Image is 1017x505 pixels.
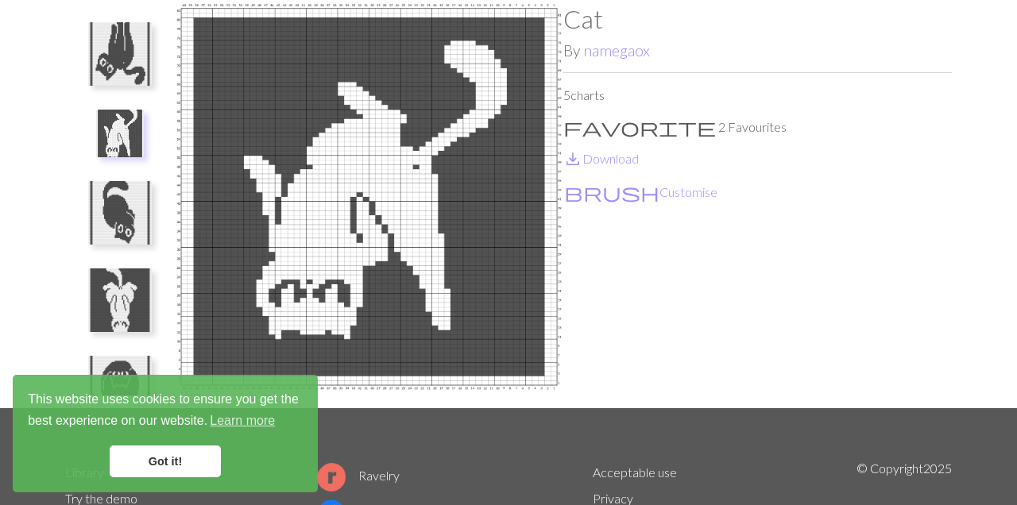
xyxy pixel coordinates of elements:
h2: By [563,41,952,60]
span: This website uses cookies to ensure you get the best experience on our website. [28,390,303,433]
span: favorite [563,116,716,138]
img: 11.png [88,268,152,332]
h1: Cat [563,4,952,34]
p: 5 charts [563,86,952,105]
a: namegaox [583,41,650,60]
i: Download [563,149,582,168]
img: 08 [88,22,152,86]
span: brush [564,181,659,203]
img: 09.png [96,110,144,157]
a: Ravelry [317,468,400,483]
p: 2 Favourites [563,118,952,137]
img: 10.png [88,181,152,245]
a: DownloadDownload [563,151,639,166]
img: 12.png [88,356,152,419]
a: Acceptable use [593,465,677,480]
i: Customise [564,183,659,202]
div: cookieconsent [13,375,318,492]
a: dismiss cookie message [110,445,221,477]
a: learn more about cookies [207,409,277,433]
button: CustomiseCustomise [563,182,718,202]
img: Ravelry logo [317,463,346,492]
img: 09.png [175,4,563,408]
i: Favourite [563,118,716,137]
span: save_alt [563,148,582,170]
